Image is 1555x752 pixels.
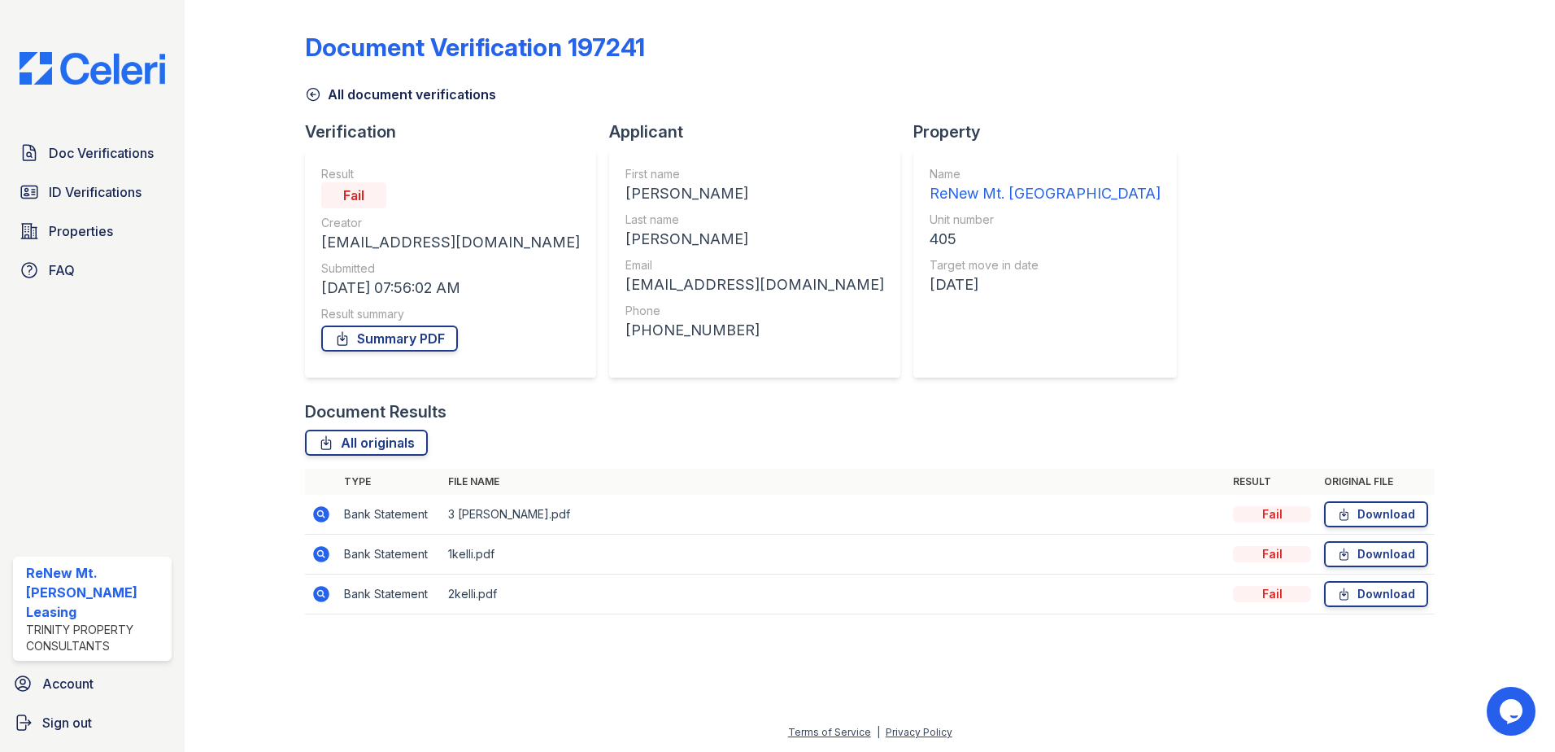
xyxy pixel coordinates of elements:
div: Verification [305,120,609,143]
div: Document Results [305,400,446,423]
div: Target move in date [930,257,1161,273]
span: Doc Verifications [49,143,154,163]
div: [DATE] 07:56:02 AM [321,277,580,299]
div: Document Verification 197241 [305,33,645,62]
div: [PERSON_NAME] [625,228,884,251]
div: Applicant [609,120,913,143]
a: Sign out [7,706,178,739]
span: ID Verifications [49,182,142,202]
span: Properties [49,221,113,241]
div: First name [625,166,884,182]
a: All originals [305,430,428,456]
div: Fail [1233,586,1311,602]
a: Properties [13,215,172,247]
th: Type [338,469,442,495]
a: Download [1324,581,1428,607]
a: ID Verifications [13,176,172,208]
a: All document verifications [305,85,496,104]
div: Fail [1233,506,1311,522]
th: File name [442,469,1226,495]
div: Fail [1233,546,1311,562]
td: 1kelli.pdf [442,535,1226,575]
th: Original file [1318,469,1435,495]
a: FAQ [13,254,172,286]
th: Result [1226,469,1318,495]
a: Name ReNew Mt. [GEOGRAPHIC_DATA] [930,166,1161,205]
div: Result [321,166,580,182]
span: Account [42,674,94,693]
td: Bank Statement [338,575,442,614]
div: [PERSON_NAME] [625,182,884,205]
a: Terms of Service [788,726,871,738]
div: Property [913,120,1190,143]
div: Name [930,166,1161,182]
a: Summary PDF [321,326,458,352]
td: Bank Statement [338,535,442,575]
a: Privacy Policy [886,726,952,738]
iframe: chat widget [1487,687,1539,736]
div: 405 [930,228,1161,251]
a: Account [7,667,178,700]
a: Download [1324,541,1428,567]
div: [EMAIL_ADDRESS][DOMAIN_NAME] [321,231,580,254]
td: Bank Statement [338,495,442,535]
td: 2kelli.pdf [442,575,1226,614]
img: CE_Logo_Blue-a8612792a0a2168367f1c8372b55b34899dd931a85d93a1a3d3e32e68fde9ad4.png [7,52,178,85]
div: | [877,726,880,738]
div: Phone [625,303,884,319]
a: Doc Verifications [13,137,172,169]
div: Email [625,257,884,273]
div: [DATE] [930,273,1161,296]
a: Download [1324,501,1428,527]
span: FAQ [49,260,75,280]
td: 3 [PERSON_NAME].pdf [442,495,1226,535]
div: Creator [321,215,580,231]
div: ReNew Mt. [PERSON_NAME] Leasing [26,563,165,622]
div: [EMAIL_ADDRESS][DOMAIN_NAME] [625,273,884,296]
div: Result summary [321,306,580,322]
div: Submitted [321,260,580,277]
div: ReNew Mt. [GEOGRAPHIC_DATA] [930,182,1161,205]
div: Trinity Property Consultants [26,622,165,654]
div: Fail [321,182,386,208]
div: Last name [625,212,884,228]
div: [PHONE_NUMBER] [625,319,884,342]
span: Sign out [42,713,92,732]
div: Unit number [930,212,1161,228]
